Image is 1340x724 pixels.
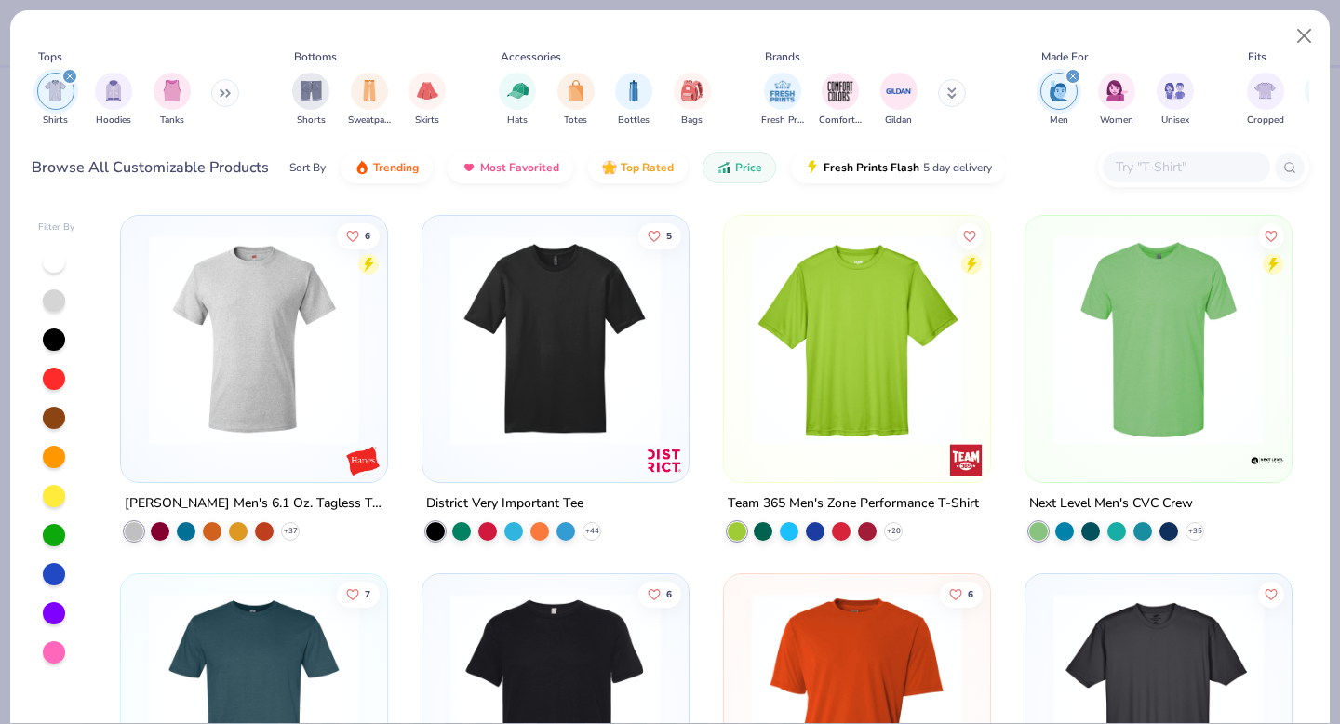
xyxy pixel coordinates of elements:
[292,73,329,127] div: filter for Shorts
[971,235,1199,445] img: cd5e4a4b-3800-40e9-b5b3-31919d4c5c5f
[585,526,599,537] span: + 44
[1114,156,1257,178] input: Try "T-Shirt"
[507,80,529,101] img: Hats Image
[1040,73,1078,127] div: filter for Men
[409,73,446,127] button: filter button
[366,231,371,240] span: 6
[355,160,369,175] img: trending.gif
[666,589,672,598] span: 6
[499,73,536,127] div: filter for Hats
[968,589,973,598] span: 6
[284,526,298,537] span: + 37
[448,152,573,183] button: Most Favorited
[103,80,124,101] img: Hoodies Image
[341,152,433,183] button: Trending
[1041,48,1088,65] div: Made For
[348,73,391,127] button: filter button
[564,114,587,127] span: Totes
[761,73,804,127] button: filter button
[154,73,191,127] div: filter for Tanks
[1098,73,1135,127] div: filter for Women
[819,114,862,127] span: Comfort Colors
[880,73,918,127] div: filter for Gildan
[805,160,820,175] img: flash.gif
[417,80,438,101] img: Skirts Image
[1287,19,1322,54] button: Close
[162,80,182,101] img: Tanks Image
[1258,581,1284,607] button: Like
[409,73,446,127] div: filter for Skirts
[557,73,595,127] button: filter button
[646,442,683,479] img: District logo
[615,73,652,127] button: filter button
[681,80,702,101] img: Bags Image
[674,73,711,127] div: filter for Bags
[735,160,762,175] span: Price
[743,235,971,445] img: 82c74d0a-b432-41f0-b8ce-3ff11f803c83
[37,73,74,127] div: filter for Shirts
[602,160,617,175] img: TopRated.gif
[761,114,804,127] span: Fresh Prints
[95,73,132,127] div: filter for Hoodies
[621,160,674,175] span: Top Rated
[674,73,711,127] button: filter button
[557,73,595,127] div: filter for Totes
[666,231,672,240] span: 5
[947,442,985,479] img: Team 365 logo
[923,157,992,179] span: 5 day delivery
[885,114,912,127] span: Gildan
[1247,114,1284,127] span: Cropped
[1098,73,1135,127] button: filter button
[1029,492,1193,516] div: Next Level Men's CVC Crew
[1157,73,1194,127] div: filter for Unisex
[588,152,688,183] button: Top Rated
[501,48,561,65] div: Accessories
[615,73,652,127] div: filter for Bottles
[160,114,184,127] span: Tanks
[638,222,681,248] button: Like
[681,114,703,127] span: Bags
[566,80,586,101] img: Totes Image
[140,235,368,445] img: 82523816-8f79-4152-b9f9-75557e61d2d0
[292,73,329,127] button: filter button
[441,235,670,445] img: d3a8f931-8016-4789-b71b-67710d21d835
[1161,114,1189,127] span: Unisex
[791,152,1006,183] button: Fresh Prints Flash5 day delivery
[359,80,380,101] img: Sweatpants Image
[1247,73,1284,127] button: filter button
[37,73,74,127] button: filter button
[1164,80,1186,101] img: Unisex Image
[43,114,68,127] span: Shirts
[373,160,419,175] span: Trending
[618,114,650,127] span: Bottles
[824,160,919,175] span: Fresh Prints Flash
[480,160,559,175] span: Most Favorited
[765,48,800,65] div: Brands
[1050,114,1068,127] span: Men
[289,159,326,176] div: Sort By
[1049,80,1069,101] img: Men Image
[819,73,862,127] button: filter button
[638,581,681,607] button: Like
[462,160,476,175] img: most_fav.gif
[297,114,326,127] span: Shorts
[769,77,797,105] img: Fresh Prints Image
[1187,526,1201,537] span: + 35
[1258,222,1284,248] button: Like
[957,222,983,248] button: Like
[426,492,583,516] div: District Very Important Tee
[1100,114,1133,127] span: Women
[95,73,132,127] button: filter button
[32,156,269,179] div: Browse All Customizable Products
[703,152,776,183] button: Price
[38,48,62,65] div: Tops
[1248,48,1266,65] div: Fits
[1247,73,1284,127] div: filter for Cropped
[348,114,391,127] span: Sweatpants
[294,48,337,65] div: Bottoms
[670,235,899,445] img: 90bc5390-2ae9-4b21-b7bb-4e807764693f
[507,114,528,127] span: Hats
[344,442,382,479] img: Hanes logo
[880,73,918,127] button: filter button
[728,492,979,516] div: Team 365 Men's Zone Performance T-Shirt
